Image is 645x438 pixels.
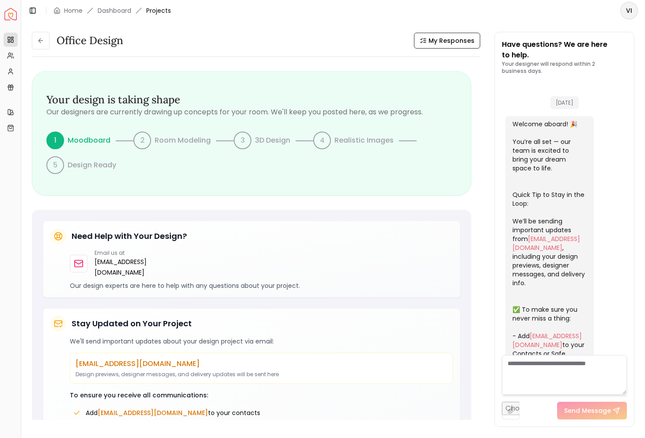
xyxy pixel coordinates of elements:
[133,132,151,149] div: 2
[155,135,211,146] p: Room Modeling
[98,408,208,417] span: [EMAIL_ADDRESS][DOMAIN_NAME]
[95,249,155,257] p: Email us at
[98,6,131,15] a: Dashboard
[621,3,637,19] span: VI
[502,60,627,75] p: Your designer will respond within 2 business days.
[46,156,64,174] div: 5
[334,135,394,146] p: Realistic Images
[414,33,480,49] button: My Responses
[76,359,447,369] p: [EMAIL_ADDRESS][DOMAIN_NAME]
[86,408,260,417] span: Add to your contacts
[429,36,474,45] span: My Responses
[255,135,290,146] p: 3D Design
[64,6,83,15] a: Home
[57,34,123,48] h3: Office design
[4,8,17,20] img: Spacejoy Logo
[46,93,457,107] h3: Your design is taking shape
[76,371,447,378] p: Design previews, designer messages, and delivery updates will be sent here
[53,6,171,15] nav: breadcrumb
[72,230,187,242] h5: Need Help with Your Design?
[4,8,17,20] a: Spacejoy
[512,332,582,349] a: [EMAIL_ADDRESS][DOMAIN_NAME]
[550,96,579,109] span: [DATE]
[502,39,627,60] p: Have questions? We are here to help.
[70,391,453,400] p: To ensure you receive all communications:
[46,107,457,117] p: Our designers are currently drawing up concepts for your room. We'll keep you posted here, as we ...
[70,337,453,346] p: We'll send important updates about your design project via email:
[620,2,638,19] button: VI
[72,317,192,330] h5: Stay Updated on Your Project
[70,281,453,290] p: Our design experts are here to help with any questions about your project.
[68,135,110,146] p: Moodboard
[95,257,155,278] a: [EMAIL_ADDRESS][DOMAIN_NAME]
[512,234,580,252] a: [EMAIL_ADDRESS][DOMAIN_NAME]
[146,6,171,15] span: Projects
[234,132,251,149] div: 3
[68,160,116,170] p: Design Ready
[313,132,331,149] div: 4
[46,132,64,149] div: 1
